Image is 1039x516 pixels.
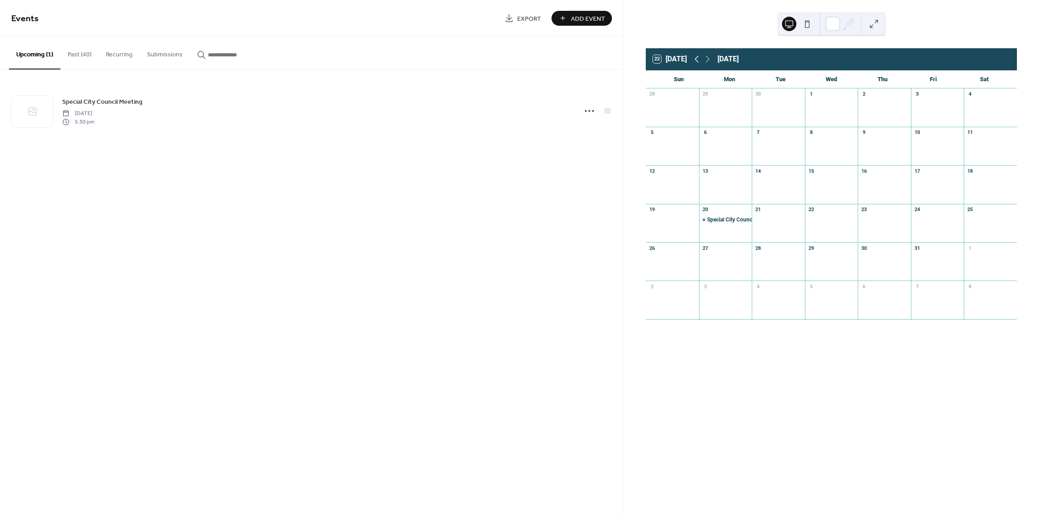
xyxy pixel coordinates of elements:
div: 28 [648,91,655,98]
div: 9 [860,129,867,136]
div: 25 [966,207,973,213]
div: 24 [914,207,920,213]
button: Add Event [552,11,612,26]
div: 7 [914,283,920,290]
div: 4 [754,283,761,290]
a: Export [498,11,548,26]
div: 19 [648,207,655,213]
div: 2 [648,283,655,290]
div: 5 [808,283,814,290]
div: 8 [808,129,814,136]
span: [DATE] [62,110,94,118]
div: 3 [914,91,920,98]
div: 16 [860,168,867,175]
div: 3 [702,283,708,290]
div: Fri [908,70,959,88]
div: 18 [966,168,973,175]
div: 7 [754,129,761,136]
div: 27 [702,245,708,252]
div: Wed [806,70,857,88]
div: 8 [966,283,973,290]
div: 22 [808,207,814,213]
div: [DATE] [717,54,739,64]
div: 20 [702,207,708,213]
span: 5:30 pm [62,118,94,126]
button: Upcoming (1) [9,37,60,69]
div: 29 [808,245,814,252]
div: 13 [702,168,708,175]
div: 28 [754,245,761,252]
div: 11 [966,129,973,136]
div: 21 [754,207,761,213]
div: 2 [860,91,867,98]
div: Sat [959,70,1010,88]
div: Mon [704,70,755,88]
div: 17 [914,168,920,175]
button: Submissions [140,37,190,69]
span: Add Event [571,14,605,23]
div: Thu [857,70,908,88]
span: Events [11,10,39,28]
div: 5 [648,129,655,136]
div: 6 [702,129,708,136]
div: 12 [648,168,655,175]
div: Special City Council Meeting [699,216,752,224]
div: Special City Council Meeting [707,216,776,224]
div: 30 [754,91,761,98]
div: Tue [755,70,806,88]
div: 15 [808,168,814,175]
div: 10 [914,129,920,136]
div: 23 [860,207,867,213]
button: 22[DATE] [650,53,690,65]
button: Recurring [99,37,140,69]
div: 14 [754,168,761,175]
div: 26 [648,245,655,252]
div: Sun [653,70,704,88]
span: Special City Council Meeting [62,97,143,107]
div: 1 [808,91,814,98]
div: 1 [966,245,973,252]
a: Special City Council Meeting [62,97,143,107]
div: 29 [702,91,708,98]
div: 6 [860,283,867,290]
button: Past (40) [60,37,99,69]
div: 30 [860,245,867,252]
div: 31 [914,245,920,252]
div: 4 [966,91,973,98]
span: Export [517,14,541,23]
